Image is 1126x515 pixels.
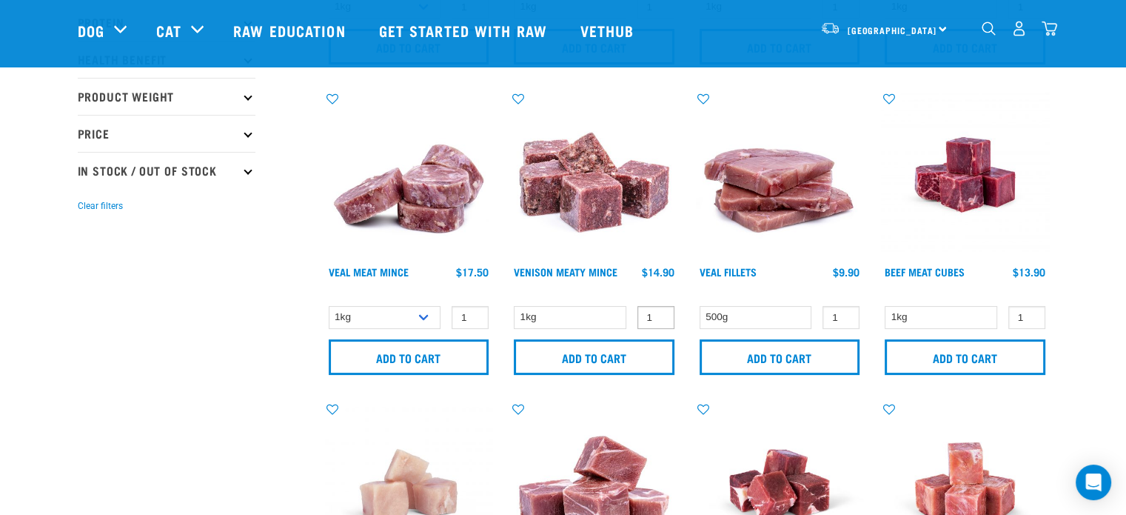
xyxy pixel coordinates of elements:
[982,21,996,36] img: home-icon-1@2x.png
[1008,306,1045,329] input: 1
[78,19,104,41] a: Dog
[364,1,566,60] a: Get started with Raw
[452,306,489,329] input: 1
[642,266,674,278] div: $14.90
[820,21,840,35] img: van-moving.png
[881,91,1049,259] img: Beef Meat Cubes 1669
[1076,465,1111,500] div: Open Intercom Messenger
[510,91,678,259] img: 1117 Venison Meat Mince 01
[700,339,860,375] input: Add to cart
[325,91,493,259] img: 1160 Veal Meat Mince Medallions 01
[833,266,859,278] div: $9.90
[637,306,674,329] input: 1
[1042,21,1057,36] img: home-icon@2x.png
[822,306,859,329] input: 1
[848,27,937,33] span: [GEOGRAPHIC_DATA]
[78,199,123,213] button: Clear filters
[456,266,489,278] div: $17.50
[329,339,489,375] input: Add to cart
[78,152,255,189] p: In Stock / Out Of Stock
[329,269,409,274] a: Veal Meat Mince
[78,78,255,115] p: Product Weight
[1011,21,1027,36] img: user.png
[156,19,181,41] a: Cat
[696,91,864,259] img: Stack Of Raw Veal Fillets
[885,339,1045,375] input: Add to cart
[885,269,965,274] a: Beef Meat Cubes
[1013,266,1045,278] div: $13.90
[514,339,674,375] input: Add to cart
[78,115,255,152] p: Price
[566,1,653,60] a: Vethub
[218,1,363,60] a: Raw Education
[514,269,617,274] a: Venison Meaty Mince
[700,269,757,274] a: Veal Fillets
